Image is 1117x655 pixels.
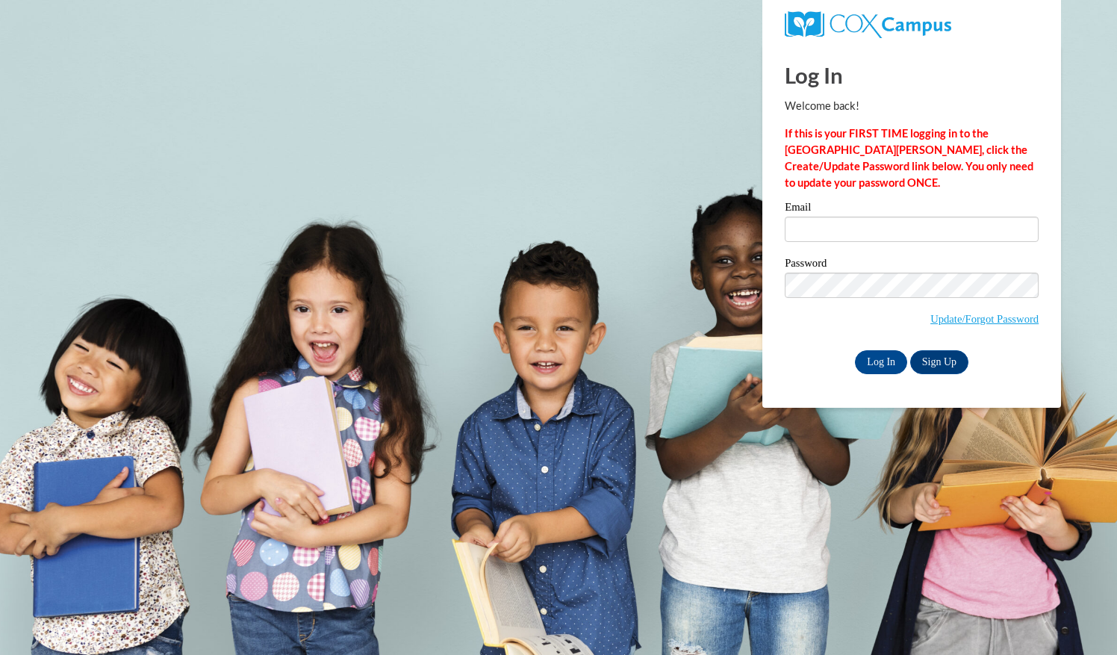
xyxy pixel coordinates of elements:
[785,17,951,30] a: COX Campus
[910,350,968,374] a: Sign Up
[785,11,951,38] img: COX Campus
[930,313,1039,325] a: Update/Forgot Password
[855,350,907,374] input: Log In
[785,60,1039,90] h1: Log In
[785,127,1033,189] strong: If this is your FIRST TIME logging in to the [GEOGRAPHIC_DATA][PERSON_NAME], click the Create/Upd...
[785,98,1039,114] p: Welcome back!
[785,202,1039,217] label: Email
[785,258,1039,273] label: Password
